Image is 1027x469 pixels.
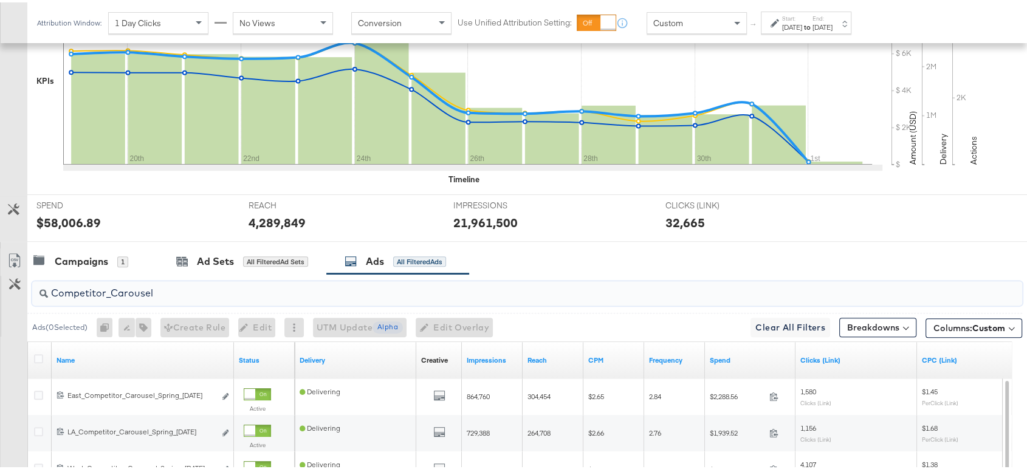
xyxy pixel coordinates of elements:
sub: Clicks (Link) [800,397,831,404]
span: 864,760 [467,389,490,399]
span: CLICKS (LINK) [665,197,757,209]
a: The number of people your ad was served to. [527,353,579,363]
span: SPEND [36,197,128,209]
span: 1 Day Clicks [115,15,161,26]
label: Active [244,402,271,410]
div: All Filtered Ad Sets [243,254,308,265]
strong: to [802,20,812,29]
label: Active [244,439,271,447]
a: Reflects the ability of your Ad to achieve delivery. [300,353,411,363]
div: Ads ( 0 Selected) [32,320,88,330]
div: All Filtered Ads [393,254,446,265]
span: 729,388 [467,426,490,435]
label: Use Unified Attribution Setting: [458,15,572,26]
span: 1,580 [800,385,816,394]
span: Custom [972,320,1005,331]
div: Ad Sets [197,252,234,266]
a: The total amount spent to date. [710,353,791,363]
span: $1.68 [922,421,938,430]
span: Clear All Filters [755,318,825,333]
div: 21,961,500 [453,211,518,229]
span: 4,107 [800,457,816,467]
span: $2.66 [588,426,604,435]
span: IMPRESSIONS [453,197,544,209]
text: Amount (USD) [907,109,918,162]
span: $2.65 [588,389,604,399]
label: End: [812,12,833,20]
text: Delivery [938,131,949,162]
span: $1,939.52 [710,426,764,435]
span: 304,454 [527,389,551,399]
span: Custom [653,15,683,26]
input: Search Ad Name, ID or Objective [48,274,932,298]
span: ↑ [748,21,760,25]
span: $1.38 [922,457,938,467]
button: Columns:Custom [926,316,1022,335]
a: Ad Name. [57,353,229,363]
span: 264,708 [527,426,551,435]
span: Delivering [300,385,340,394]
text: Actions [968,134,979,162]
span: $2,288.56 [710,389,764,399]
span: 1,156 [800,421,816,430]
span: No Views [239,15,275,26]
div: [DATE] [812,20,833,30]
div: [DATE] [782,20,802,30]
button: Clear All Filters [750,315,830,335]
div: LA_Competitor_Carousel_Spring_[DATE] [67,425,215,434]
a: Shows the creative associated with your ad. [421,353,448,363]
span: 2.76 [649,426,661,435]
span: $1.45 [922,385,938,394]
div: KPIs [36,73,54,84]
span: Delivering [300,457,340,467]
a: The number of times your ad was served. On mobile apps an ad is counted as served the first time ... [467,353,518,363]
span: Conversion [358,15,402,26]
span: Columns: [933,320,1005,332]
sub: Clicks (Link) [800,433,831,440]
a: The average cost you've paid to have 1,000 impressions of your ad. [588,353,639,363]
div: East_Competitor_Carousel_Spring_[DATE] [67,388,215,398]
div: $58,006.89 [36,211,101,229]
span: Delivering [300,421,340,430]
a: The average number of times your ad was served to each person. [649,353,700,363]
div: 32,665 [665,211,705,229]
button: Breakdowns [839,315,916,335]
a: The number of clicks on links appearing on your ad or Page that direct people to your sites off F... [800,353,912,363]
span: 2.84 [649,389,661,399]
div: 1 [117,254,128,265]
sub: Per Click (Link) [922,397,958,404]
div: 0 [97,315,118,335]
div: Timeline [448,171,479,183]
div: 4,289,849 [249,211,306,229]
a: Shows the current state of your Ad. [239,353,290,363]
span: REACH [249,197,340,209]
sub: Per Click (Link) [922,433,958,440]
div: Ads [366,252,384,266]
div: Attribution Window: [36,16,102,25]
div: Campaigns [55,252,108,266]
label: Start: [782,12,802,20]
div: Creative [421,353,448,363]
